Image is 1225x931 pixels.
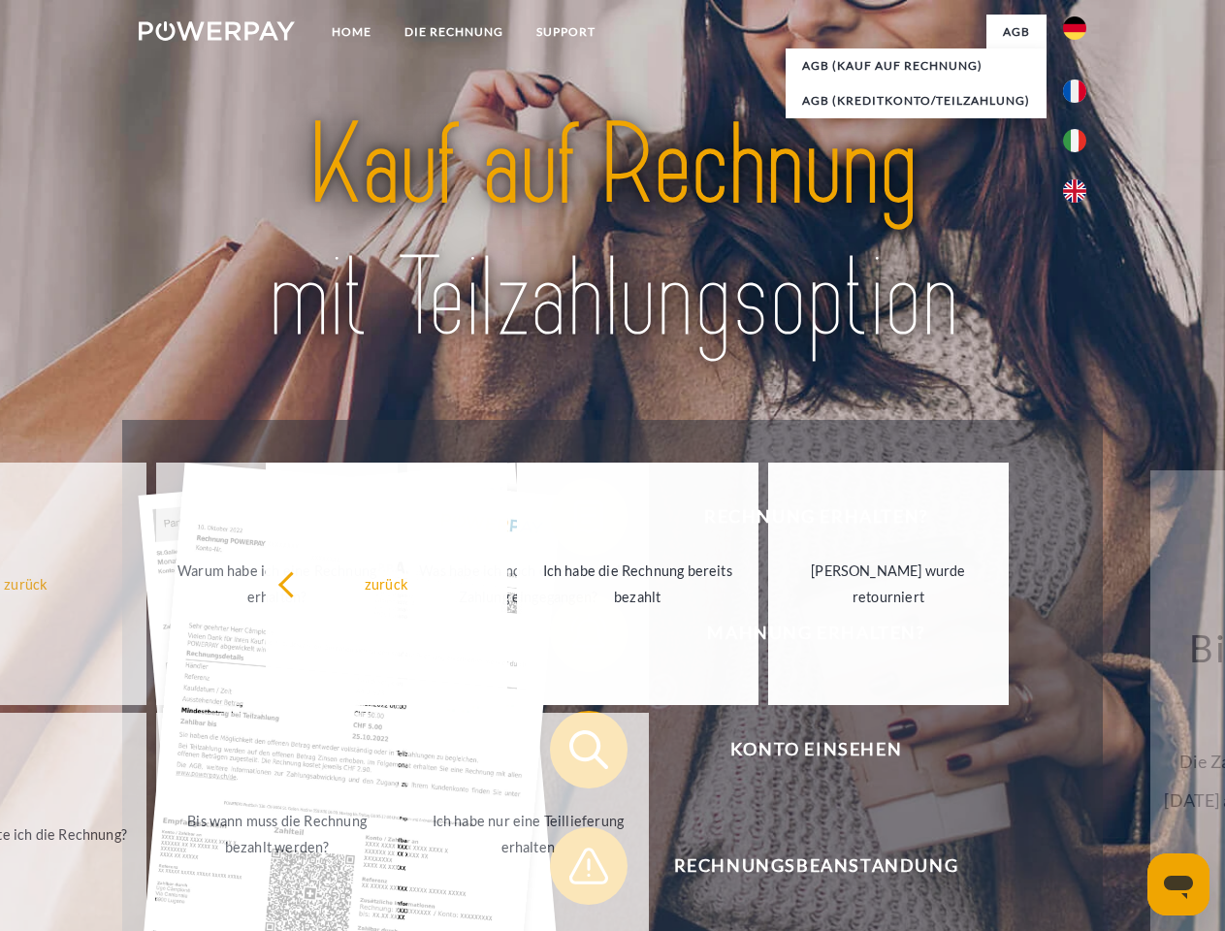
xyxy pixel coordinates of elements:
div: [PERSON_NAME] wurde retourniert [780,558,998,610]
div: Bis wann muss die Rechnung bezahlt werden? [168,808,386,860]
a: SUPPORT [520,15,612,49]
a: AGB (Kauf auf Rechnung) [786,48,1047,83]
a: DIE RECHNUNG [388,15,520,49]
img: title-powerpay_de.svg [185,93,1040,371]
img: en [1063,179,1086,203]
img: logo-powerpay-white.svg [139,21,295,41]
a: Home [315,15,388,49]
a: agb [986,15,1047,49]
img: it [1063,129,1086,152]
div: zurück [277,570,496,596]
a: AGB (Kreditkonto/Teilzahlung) [786,83,1047,118]
button: Konto einsehen [550,711,1054,788]
img: de [1063,16,1086,40]
img: fr [1063,80,1086,103]
div: Ich habe nur eine Teillieferung erhalten [419,808,637,860]
div: Ich habe die Rechnung bereits bezahlt [529,558,747,610]
span: Konto einsehen [578,711,1053,788]
span: Rechnungsbeanstandung [578,827,1053,905]
iframe: Schaltfläche zum Öffnen des Messaging-Fensters [1147,853,1209,915]
div: Warum habe ich eine Rechnung erhalten? [168,558,386,610]
button: Rechnungsbeanstandung [550,827,1054,905]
